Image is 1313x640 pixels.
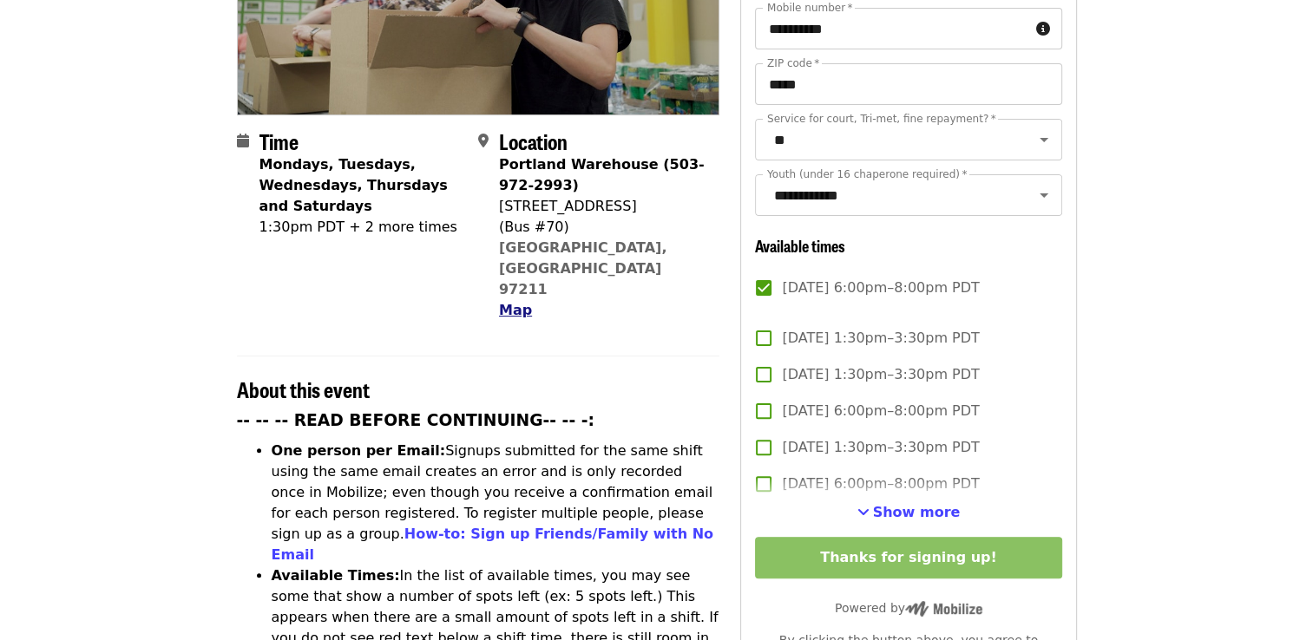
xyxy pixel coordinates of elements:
[237,133,249,149] i: calendar icon
[499,239,667,297] a: [GEOGRAPHIC_DATA], [GEOGRAPHIC_DATA] 97211
[237,374,370,404] span: About this event
[755,537,1061,578] button: Thanks for signing up!
[499,302,532,318] span: Map
[259,156,448,214] strong: Mondays, Tuesdays, Wednesdays, Thursdays and Saturdays
[272,441,720,565] li: Signups submitted for the same shift using the same email creates an error and is only recorded o...
[499,126,568,156] span: Location
[259,217,464,238] div: 1:30pm PDT + 2 more times
[259,126,299,156] span: Time
[755,8,1028,49] input: Mobile number
[782,278,979,298] span: [DATE] 6:00pm–8:00pm PDT
[1032,183,1056,207] button: Open
[782,401,979,421] span: [DATE] 6:00pm–8:00pm PDT
[755,63,1061,105] input: ZIP code
[478,133,489,149] i: map-marker-alt icon
[272,567,400,584] strong: Available Times:
[499,156,705,193] strong: Portland Warehouse (503-972-2993)
[873,504,961,520] span: Show more
[767,3,852,13] label: Mobile number
[272,442,446,459] strong: One person per Email:
[835,601,982,615] span: Powered by
[272,526,714,563] a: How-to: Sign up Friends/Family with No Email
[782,473,979,494] span: [DATE] 6:00pm–8:00pm PDT
[755,234,845,257] span: Available times
[499,196,706,217] div: [STREET_ADDRESS]
[499,300,532,321] button: Map
[1032,127,1056,152] button: Open
[905,601,982,617] img: Powered by Mobilize
[857,502,961,523] button: See more timeslots
[237,411,594,429] strong: -- -- -- READ BEFORE CONTINUING-- -- -:
[767,114,996,124] label: Service for court, Tri-met, fine repayment?
[782,328,979,349] span: [DATE] 1:30pm–3:30pm PDT
[1036,21,1050,37] i: circle-info icon
[499,217,706,238] div: (Bus #70)
[767,58,819,69] label: ZIP code
[782,364,979,385] span: [DATE] 1:30pm–3:30pm PDT
[782,437,979,458] span: [DATE] 1:30pm–3:30pm PDT
[767,169,967,180] label: Youth (under 16 chaperone required)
